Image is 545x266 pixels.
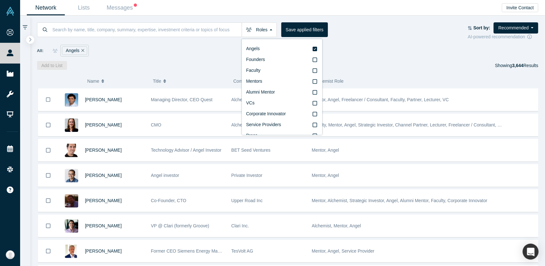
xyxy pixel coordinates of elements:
button: Name [87,74,146,88]
span: Private Investor [231,173,262,178]
span: CMO [151,122,162,127]
img: Lexi Viripaeff's Profile Image [65,194,78,208]
img: Manzur Rahman's Account [6,250,15,259]
a: [PERSON_NAME] [85,248,122,254]
span: Name [87,74,99,88]
button: Bookmark [38,88,58,111]
a: [PERSON_NAME] [85,122,122,127]
span: Co-Founder, CTO [151,198,186,203]
span: Corporate Innovator [246,111,286,116]
span: TesVolt AG [231,248,253,254]
span: VCs [246,100,254,105]
button: Save applied filters [281,22,328,37]
img: Devon Crews's Profile Image [65,118,78,132]
a: Network [27,0,65,15]
button: Add to List [37,61,67,70]
div: AI-powered recommendation [468,34,538,40]
span: Service Providers [246,122,281,127]
span: Mentor, Angel [312,148,339,153]
a: [PERSON_NAME] [85,97,122,102]
img: Mike Sutherland's Profile Image [65,219,78,233]
a: Messages [103,0,141,15]
img: Gnani Palanikumar's Profile Image [65,93,78,107]
button: Recommended [494,22,538,34]
button: Remove Filter [79,47,84,54]
span: Results [512,63,538,68]
img: Danny Chee's Profile Image [65,169,78,182]
span: VP @ Clari (formerly Groove) [151,223,209,228]
span: Press [246,133,258,138]
span: Mentor, Angel [312,173,339,178]
span: Faculty, Mentor, Angel, Strategic Investor, Channel Partner, Lecturer, Freelancer / Consultant, C... [312,122,537,127]
span: Mentor, Angel, Service Provider [312,248,375,254]
img: Alchemist Vault Logo [6,7,15,16]
a: [PERSON_NAME] [85,198,122,203]
span: Faculty [246,68,261,73]
strong: 3,644 [512,63,523,68]
span: Company [233,74,253,88]
button: Bookmark [38,190,58,212]
strong: Sort by: [473,25,490,30]
span: Alchemist Role [314,79,344,84]
a: Lists [65,0,103,15]
span: Founders [246,57,265,62]
span: Managing Director, CEO Quest [151,97,213,102]
span: Mentor, Angel, Freelancer / Consultant, Faculty, Partner, Lecturer, VC [312,97,449,102]
img: Boris Livshutz's Profile Image [65,144,78,157]
a: [PERSON_NAME] [85,173,122,178]
span: Former CEO Siemens Energy Management Division of SIEMENS AG [151,248,288,254]
button: Bookmark [38,164,58,186]
div: Angels [62,46,87,55]
a: [PERSON_NAME] [85,223,122,228]
span: BET Seed Ventures [231,148,271,153]
span: Mentors [246,79,262,84]
span: Technology Advisor / Angel Investor [151,148,222,153]
button: Title [153,74,227,88]
span: Alchemist, Mentor, Angel [312,223,361,228]
button: Roles [242,22,277,37]
img: Ralf Christian's Profile Image [65,245,78,258]
button: Invite Contact [502,3,538,12]
span: Alumni Mentor [246,89,275,95]
a: [PERSON_NAME] [85,148,122,153]
input: Search by name, title, company, summary, expertise, investment criteria or topics of focus [52,22,242,37]
span: Alchemist Acclerator [231,97,272,102]
button: Company [233,74,307,88]
button: Bookmark [38,240,58,262]
span: Angel investor [151,173,179,178]
button: Bookmark [38,215,58,237]
button: Bookmark [38,114,58,136]
span: Upper Road Inc [231,198,263,203]
div: Showing [495,61,538,70]
span: Clari Inc. [231,223,249,228]
span: Mentor, Alchemist, Strategic Investor, Angel, Alumni Mentor, Faculty, Corporate Innovator [312,198,488,203]
span: Alchemist Accelerator [231,122,275,127]
span: Angels [246,46,260,51]
button: Bookmark [38,139,58,161]
span: All: [37,48,44,54]
span: Title [153,74,161,88]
